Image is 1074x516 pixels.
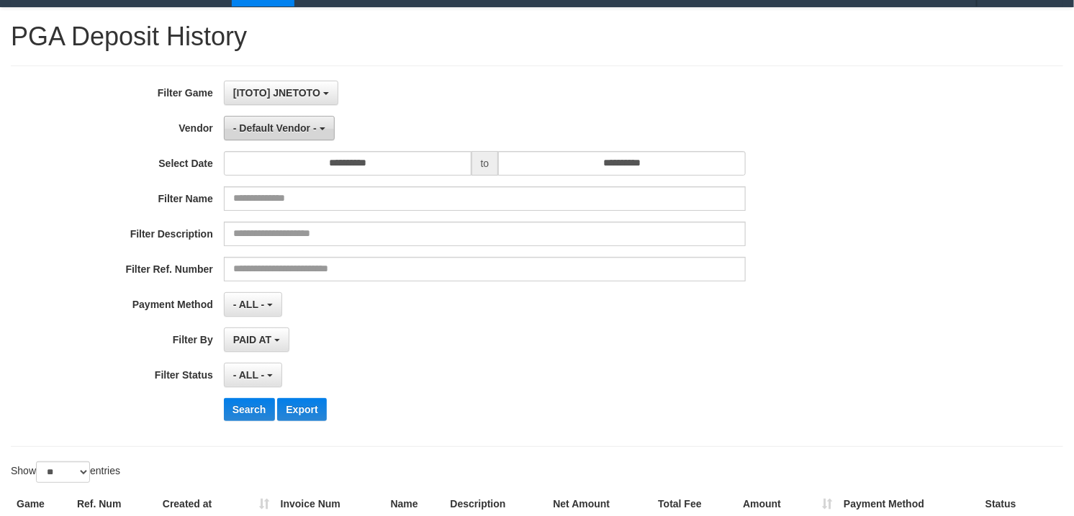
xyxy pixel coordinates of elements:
button: - Default Vendor - [224,116,335,140]
span: to [471,151,499,176]
h1: PGA Deposit History [11,22,1063,51]
span: [ITOTO] JNETOTO [233,87,320,99]
label: Show entries [11,461,120,483]
button: [ITOTO] JNETOTO [224,81,338,105]
span: - ALL - [233,369,265,381]
button: Search [224,398,275,421]
button: - ALL - [224,363,282,387]
button: Export [277,398,326,421]
span: - Default Vendor - [233,122,317,134]
select: Showentries [36,461,90,483]
span: - ALL - [233,299,265,310]
button: - ALL - [224,292,282,317]
span: PAID AT [233,334,271,345]
button: PAID AT [224,327,289,352]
